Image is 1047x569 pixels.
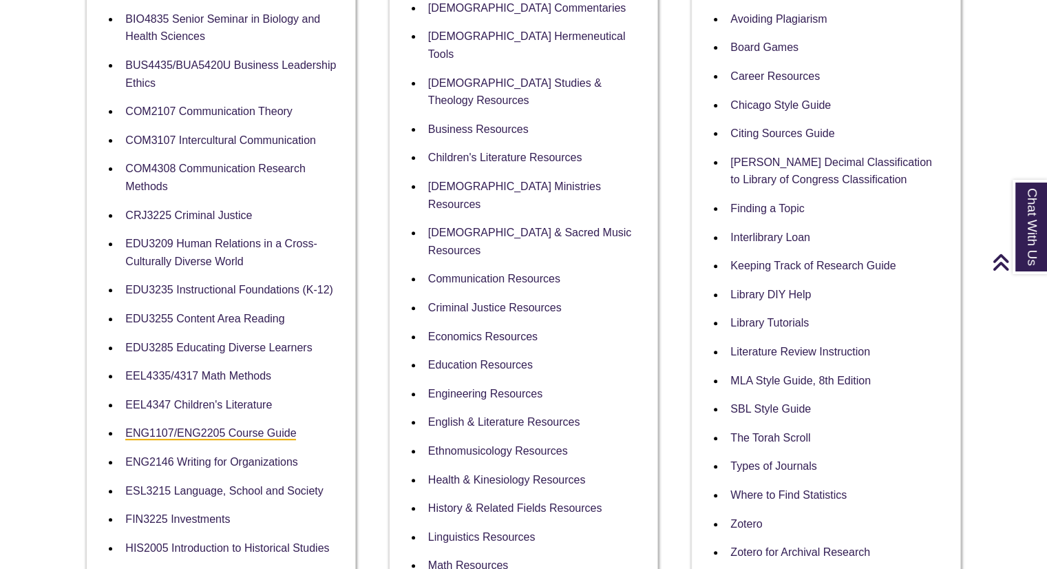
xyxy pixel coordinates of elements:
a: Linguistics Resources [428,531,536,543]
a: [PERSON_NAME] Decimal Classification to Library of Congress Classification [730,156,932,186]
a: History & Related Fields Resources [428,502,602,514]
a: EEL4347 Children's Literature [125,399,272,411]
a: Economics Resources [428,331,538,342]
a: Criminal Justice Resources [428,302,562,313]
a: Ethnomusicology Resources [428,445,568,457]
a: [DEMOGRAPHIC_DATA] Commentaries [428,2,626,14]
a: [DEMOGRAPHIC_DATA] Hermeneutical Tools [428,30,626,60]
a: EDU3209 Human Relations in a Cross-Culturally Diverse World [125,238,317,267]
a: Citing Sources Guide [730,127,834,139]
a: Career Resources [730,70,820,82]
a: English & Literature Resources [428,416,580,428]
a: Business Resources [428,123,529,135]
a: FIN3225 Investments [125,513,230,525]
a: Chicago Style Guide [730,99,831,111]
a: The Torah Scroll [730,432,810,444]
a: Literature Review Instruction [730,346,870,358]
a: Education Resources [428,359,533,371]
a: Communication Resources [428,273,560,284]
a: Zotero [730,518,762,530]
a: ESL3215 Language, School and Society [125,485,323,497]
a: EDU3285 Educating Diverse Learners [125,342,312,353]
a: Board Games [730,41,799,53]
a: Back to Top [992,253,1044,271]
a: MLA Style Guide, 8th Edition [730,375,871,386]
a: Where to Find Statistics [730,489,847,501]
a: COM4308 Communication Research Methods [125,163,305,192]
a: COM3107 Intercultural Communication [125,134,316,146]
a: EDU3235 Instructional Foundations (K-12) [125,284,333,296]
a: SBL Style Guide [730,403,811,415]
a: [DEMOGRAPHIC_DATA] Ministries Resources [428,180,601,210]
a: [DEMOGRAPHIC_DATA] & Sacred Music Resources [428,227,631,256]
a: Keeping Track of Research Guide [730,260,896,271]
a: Zotero for Archival Research [730,546,870,558]
a: EDU3255 Content Area Reading [125,313,284,324]
a: CRJ3225 Criminal Justice [125,209,252,221]
a: HIS2005 Introduction to Historical Studies [125,542,329,554]
a: [DEMOGRAPHIC_DATA] Studies & Theology Resources [428,77,602,107]
a: Health & Kinesiology Resources [428,474,586,486]
a: EEL4335/4317 Math Methods [125,370,271,382]
a: ENG2146 Writing for Organizations [125,456,297,468]
a: BUS4435/BUA5420U Business Leadership Ethics [125,59,336,89]
a: Engineering Resources [428,388,542,400]
a: Interlibrary Loan [730,231,810,243]
a: Avoiding Plagiarism [730,13,827,25]
a: ENG1107/ENG2205 Course Guide [125,427,296,440]
a: Finding a Topic [730,203,804,214]
a: Children's Literature Resources [428,152,582,163]
a: BIO4835 Senior Seminar in Biology and Health Sciences [125,13,320,43]
a: Library DIY Help [730,289,811,300]
a: Library Tutorials [730,317,809,329]
a: Types of Journals [730,460,816,472]
a: COM2107 Communication Theory [125,105,292,117]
